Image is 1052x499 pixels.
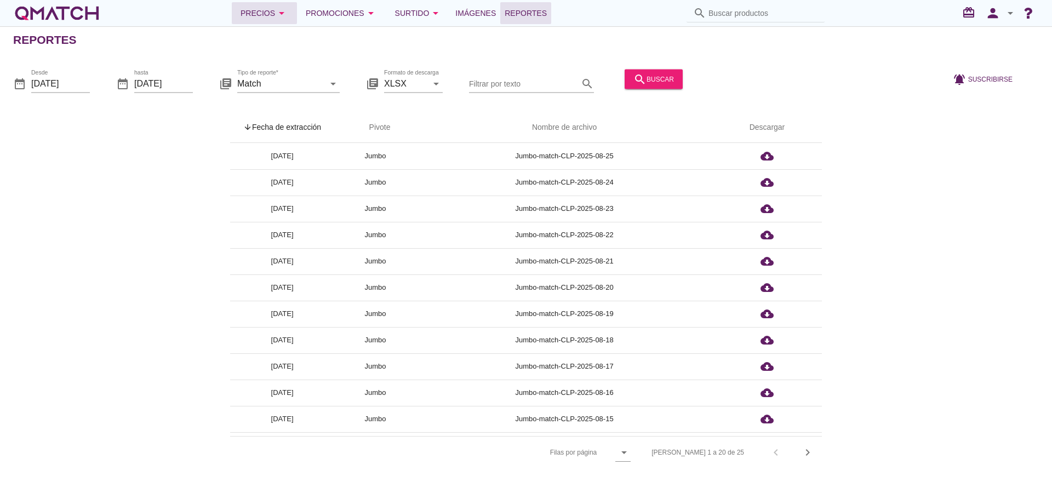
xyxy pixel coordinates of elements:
a: Reportes [500,2,551,24]
td: Jumbo [334,406,416,432]
a: Imágenes [451,2,500,24]
button: Suscribirse [944,69,1021,89]
td: Jumbo-match-CLP-2025-08-14 [416,432,712,458]
td: Jumbo-match-CLP-2025-08-23 [416,196,712,222]
i: arrow_drop_down [1004,7,1017,20]
div: Filas por página [441,437,631,468]
th: Descargar: Not sorted. [712,112,822,143]
i: cloud_download [761,307,774,320]
i: search [633,72,647,85]
i: notifications_active [953,72,968,85]
td: [DATE] [230,169,334,196]
i: person [982,5,1004,21]
i: cloud_download [761,360,774,373]
i: arrow_drop_down [364,7,378,20]
td: Jumbo [334,432,416,458]
td: [DATE] [230,143,334,169]
input: Desde [31,74,90,92]
td: Jumbo-match-CLP-2025-08-21 [416,248,712,274]
td: [DATE] [230,248,334,274]
td: Jumbo [334,169,416,196]
td: Jumbo [334,222,416,248]
i: cloud_download [761,255,774,268]
th: Pivote: Not sorted. Activate to sort ascending. [334,112,416,143]
td: Jumbo-match-CLP-2025-08-18 [416,327,712,353]
i: date_range [116,77,129,90]
i: cloud_download [761,334,774,347]
input: Tipo de reporte* [237,74,324,92]
td: Jumbo-match-CLP-2025-08-16 [416,380,712,406]
button: Promociones [297,2,386,24]
td: [DATE] [230,301,334,327]
button: Precios [232,2,297,24]
span: Imágenes [455,7,496,20]
i: library_books [219,77,232,90]
td: [DATE] [230,380,334,406]
i: arrow_drop_down [429,7,442,20]
td: Jumbo-match-CLP-2025-08-22 [416,222,712,248]
i: arrow_drop_down [327,77,340,90]
i: arrow_drop_down [430,77,443,90]
i: cloud_download [761,386,774,399]
td: Jumbo-match-CLP-2025-08-20 [416,274,712,301]
a: white-qmatch-logo [13,2,101,24]
td: [DATE] [230,353,334,380]
td: [DATE] [230,274,334,301]
i: cloud_download [761,228,774,242]
td: Jumbo [334,143,416,169]
i: cloud_download [761,202,774,215]
i: cloud_download [761,281,774,294]
i: cloud_download [761,412,774,426]
td: Jumbo [334,327,416,353]
i: arrow_drop_down [275,7,288,20]
div: buscar [633,72,674,85]
i: redeem [962,6,980,19]
td: [DATE] [230,222,334,248]
div: [PERSON_NAME] 1 a 20 de 25 [651,448,744,457]
td: Jumbo-match-CLP-2025-08-25 [416,143,712,169]
button: buscar [625,69,683,89]
input: Filtrar por texto [469,74,579,92]
i: cloud_download [761,150,774,163]
td: Jumbo-match-CLP-2025-08-17 [416,353,712,380]
div: Surtido [395,7,443,20]
td: Jumbo-match-CLP-2025-08-24 [416,169,712,196]
th: Nombre de archivo: Not sorted. [416,112,712,143]
td: Jumbo [334,274,416,301]
input: Formato de descarga [384,74,427,92]
button: Surtido [386,2,451,24]
i: search [581,77,594,90]
td: Jumbo [334,248,416,274]
td: Jumbo [334,380,416,406]
td: [DATE] [230,196,334,222]
button: Next page [798,443,817,462]
i: cloud_download [761,176,774,189]
h2: Reportes [13,31,77,49]
td: Jumbo [334,353,416,380]
td: Jumbo [334,301,416,327]
i: chevron_right [801,446,814,459]
i: arrow_drop_down [618,446,631,459]
td: [DATE] [230,327,334,353]
i: library_books [366,77,379,90]
td: [DATE] [230,432,334,458]
td: Jumbo-match-CLP-2025-08-15 [416,406,712,432]
th: Fecha de extracción: Sorted descending. Activate to remove sorting. [230,112,334,143]
div: Precios [241,7,288,20]
div: Promociones [306,7,378,20]
i: date_range [13,77,26,90]
i: arrow_upward [243,123,252,131]
span: Suscribirse [968,74,1013,84]
td: [DATE] [230,406,334,432]
input: Buscar productos [708,4,818,22]
i: search [693,7,706,20]
span: Reportes [505,7,547,20]
input: hasta [134,74,193,92]
td: Jumbo-match-CLP-2025-08-19 [416,301,712,327]
td: Jumbo [334,196,416,222]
